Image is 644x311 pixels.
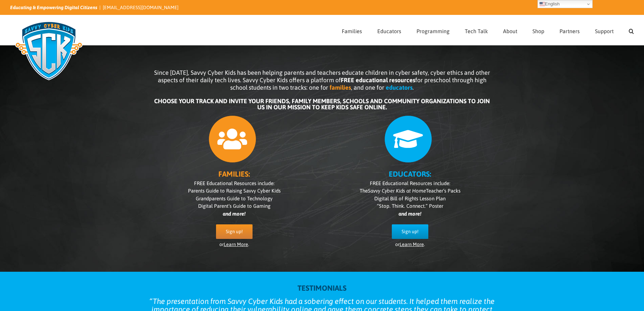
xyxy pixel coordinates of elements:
a: [EMAIL_ADDRESS][DOMAIN_NAME] [103,5,178,10]
b: FREE educational resources [341,76,415,84]
a: Sign up! [392,224,428,239]
span: Sign up! [226,229,243,235]
i: and more! [223,211,245,217]
span: Grandparents Guide to Technology [196,196,272,201]
b: educators [386,84,412,91]
a: Shop [532,15,544,45]
span: FREE Educational Resources include: [194,180,275,186]
a: Partners [559,15,580,45]
a: Learn More [400,242,424,247]
span: Partners [559,28,580,34]
span: Shop [532,28,544,34]
span: Sign up! [402,229,419,235]
img: Savvy Cyber Kids Logo [10,17,88,85]
b: EDUCATORS: [389,170,431,178]
span: . [412,84,414,91]
span: Educators [377,28,401,34]
span: or . [395,242,425,247]
span: Support [595,28,614,34]
span: Families [342,28,362,34]
span: , and one for [351,84,384,91]
span: FREE Educational Resources include: [370,180,450,186]
a: About [503,15,517,45]
a: Search [629,15,634,45]
a: Tech Talk [465,15,488,45]
span: or . [219,242,249,247]
span: Programming [416,28,450,34]
b: FAMILIES: [218,170,250,178]
span: About [503,28,517,34]
span: Tech Talk [465,28,488,34]
i: and more! [399,211,421,217]
nav: Main Menu [342,15,634,45]
a: Families [342,15,362,45]
span: The Teacher’s Packs [360,188,460,194]
a: Learn More [224,242,248,247]
span: Digital Parent’s Guide to Gaming [198,203,270,209]
b: CHOOSE YOUR TRACK AND INVITE YOUR FRIENDS, FAMILY MEMBERS, SCHOOLS AND COMMUNITY ORGANIZATIONS TO... [154,97,490,111]
b: families [330,84,351,91]
span: Parents Guide to Raising Savvy Cyber Kids [188,188,281,194]
a: Sign up! [216,224,253,239]
a: Support [595,15,614,45]
strong: TESTIMONIALS [297,284,347,292]
span: “Stop. Think. Connect.” Poster [377,203,443,209]
a: Programming [416,15,450,45]
span: Digital Bill of Rights Lesson Plan [374,196,446,201]
i: Savvy Cyber Kids at Home [368,188,426,194]
i: Educating & Empowering Digital Citizens [10,5,97,10]
span: Since [DATE], Savvy Cyber Kids has been helping parents and teachers educate children in cyber sa... [154,69,490,91]
a: Educators [377,15,401,45]
img: en [540,1,545,7]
